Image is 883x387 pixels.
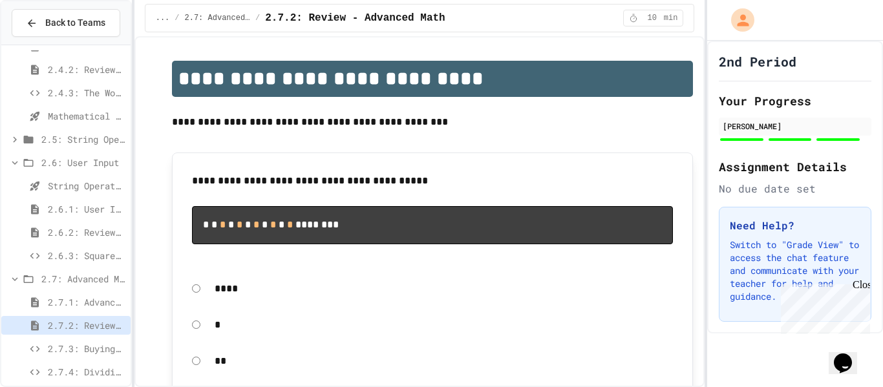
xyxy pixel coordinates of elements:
[730,238,860,303] p: Switch to "Grade View" to access the chat feature and communicate with your teacher for help and ...
[48,86,125,99] span: 2.4.3: The World's Worst [PERSON_NAME] Market
[719,92,871,110] h2: Your Progress
[718,5,758,35] div: My Account
[723,120,867,132] div: [PERSON_NAME]
[156,13,170,23] span: ...
[48,295,125,309] span: 2.7.1: Advanced Math
[41,272,125,286] span: 2.7: Advanced Math
[48,319,125,332] span: 2.7.2: Review - Advanced Math
[255,13,260,23] span: /
[41,132,125,146] span: 2.5: String Operators
[185,13,251,23] span: 2.7: Advanced Math
[730,218,860,233] h3: Need Help?
[265,10,445,26] span: 2.7.2: Review - Advanced Math
[48,109,125,123] span: Mathematical Operators - Quiz
[664,13,678,23] span: min
[175,13,179,23] span: /
[719,158,871,176] h2: Assignment Details
[719,52,796,70] h1: 2nd Period
[41,156,125,169] span: 2.6: User Input
[48,202,125,216] span: 2.6.1: User Input
[719,181,871,196] div: No due date set
[48,63,125,76] span: 2.4.2: Review - Mathematical Operators
[48,179,125,193] span: String Operators - Quiz
[12,9,120,37] button: Back to Teams
[48,225,125,239] span: 2.6.2: Review - User Input
[829,335,870,374] iframe: chat widget
[5,5,89,82] div: Chat with us now!Close
[48,342,125,355] span: 2.7.3: Buying Basketballs
[642,13,663,23] span: 10
[776,279,870,334] iframe: chat widget
[48,249,125,262] span: 2.6.3: Squares and Circles
[45,16,105,30] span: Back to Teams
[48,365,125,379] span: 2.7.4: Dividing a Number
